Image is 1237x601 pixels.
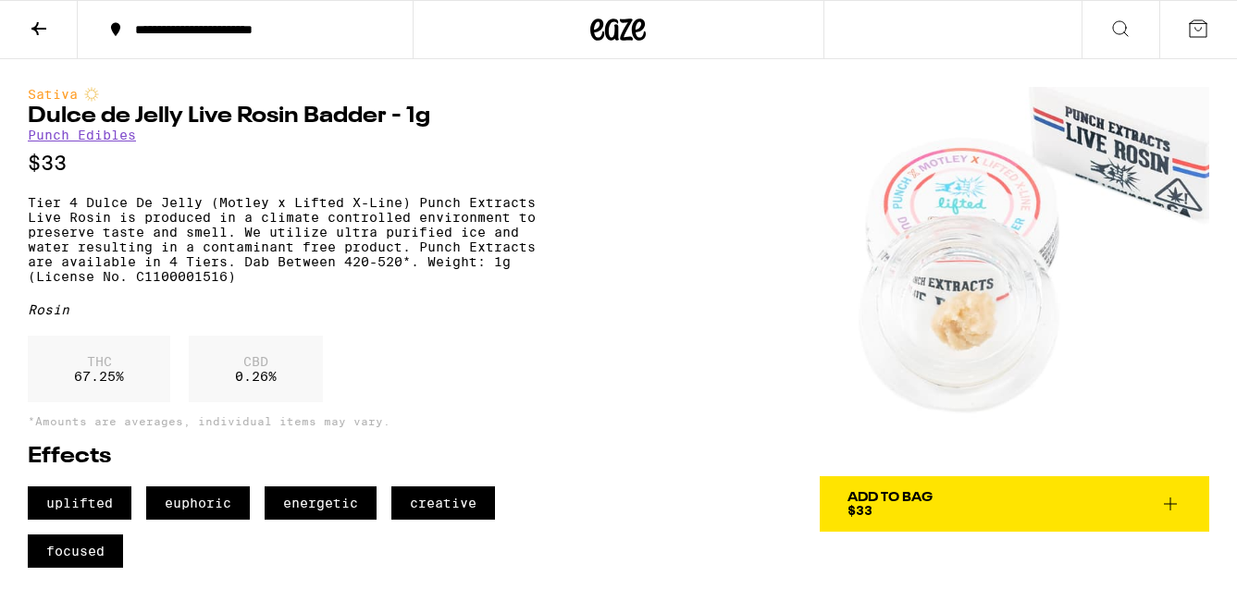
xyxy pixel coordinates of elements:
button: Add To Bag$33 [820,476,1209,532]
a: Punch Edibles [28,128,136,142]
img: Punch Edibles - Dulce de Jelly Live Rosin Badder - 1g [820,87,1209,476]
p: *Amounts are averages, individual items may vary. [28,415,561,427]
span: creative [391,486,495,520]
span: uplifted [28,486,131,520]
div: Sativa [28,87,561,102]
span: energetic [265,486,377,520]
div: Rosin [28,302,561,317]
div: 67.25 % [28,336,170,402]
img: sativaColor.svg [84,87,99,102]
span: $33 [847,503,872,518]
h2: Effects [28,446,561,468]
h1: Dulce de Jelly Live Rosin Badder - 1g [28,105,561,128]
div: 0.26 % [189,336,323,402]
p: Tier 4 Dulce De Jelly (Motley x Lifted X-Line) Punch Extracts Live Rosin is produced in a climate... [28,195,561,284]
p: $33 [28,152,561,175]
div: Add To Bag [847,491,933,504]
p: THC [74,354,124,369]
span: euphoric [146,486,250,520]
span: focused [28,534,123,568]
p: CBD [235,354,277,369]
